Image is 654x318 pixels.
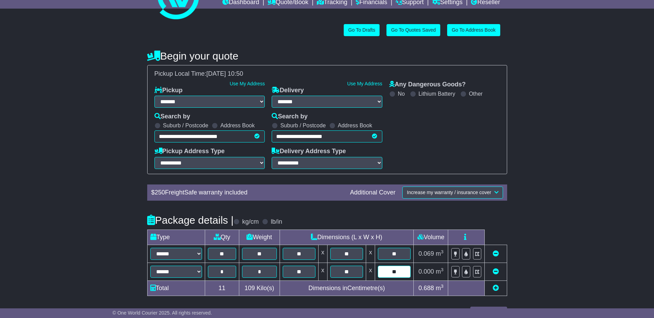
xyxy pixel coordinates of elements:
label: Lithium Battery [419,91,455,97]
div: $ FreightSafe warranty included [148,189,347,197]
span: m [436,268,444,275]
label: Other [469,91,483,97]
span: 109 [244,285,255,291]
a: Use My Address [230,81,265,86]
td: Qty [205,230,239,245]
span: © One World Courier 2025. All rights reserved. [112,310,212,316]
span: [DATE] 10:50 [207,70,243,77]
td: 11 [205,280,239,296]
td: x [366,263,375,280]
label: Pickup [154,87,183,94]
td: Volume [414,230,448,245]
a: Remove this item [493,268,499,275]
sup: 3 [441,284,444,289]
span: 0.069 [419,250,434,257]
label: Suburb / Postcode [280,122,326,129]
a: Use My Address [347,81,382,86]
label: Address Book [338,122,372,129]
td: Weight [239,230,280,245]
label: Delivery [272,87,304,94]
td: Dimensions in Centimetre(s) [280,280,414,296]
sup: 3 [441,249,444,254]
span: 0.000 [419,268,434,275]
td: Type [147,230,205,245]
span: m [436,285,444,291]
h4: Begin your quote [147,50,507,62]
td: x [318,263,327,280]
td: Dimensions (L x W x H) [280,230,414,245]
label: Search by [154,113,190,120]
a: Add new item [493,285,499,291]
span: m [436,250,444,257]
td: x [318,245,327,263]
label: Any Dangerous Goods? [389,81,466,88]
a: Go To Quotes Saved [386,24,440,36]
a: Go To Drafts [344,24,380,36]
sup: 3 [441,267,444,272]
a: Remove this item [493,250,499,257]
div: Additional Cover [346,189,399,197]
label: Address Book [220,122,255,129]
label: kg/cm [242,218,259,226]
h4: Package details | [147,214,234,226]
a: Go To Address Book [447,24,500,36]
span: 250 [155,189,165,196]
td: x [366,245,375,263]
td: Total [147,280,205,296]
span: Increase my warranty / insurance cover [407,190,491,195]
div: Pickup Local Time: [151,70,503,78]
button: Increase my warranty / insurance cover [402,187,503,199]
label: Delivery Address Type [272,148,346,155]
label: lb/in [271,218,282,226]
label: No [398,91,405,97]
td: Kilo(s) [239,280,280,296]
label: Pickup Address Type [154,148,225,155]
label: Search by [272,113,308,120]
label: Suburb / Postcode [163,122,209,129]
span: 0.688 [419,285,434,291]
